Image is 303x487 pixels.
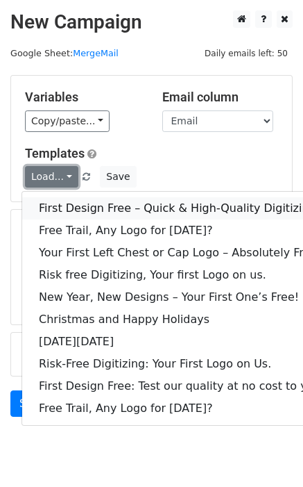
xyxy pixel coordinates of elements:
a: MergeMail [73,48,119,58]
a: Send [10,390,56,417]
h5: Variables [25,90,141,105]
h5: Email column [162,90,279,105]
a: Daily emails left: 50 [200,48,293,58]
a: Load... [25,166,78,188]
small: Google Sheet: [10,48,119,58]
a: Templates [25,146,85,160]
iframe: Chat Widget [234,420,303,487]
span: Daily emails left: 50 [200,46,293,61]
h2: New Campaign [10,10,293,34]
a: Copy/paste... [25,110,110,132]
button: Save [100,166,136,188]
